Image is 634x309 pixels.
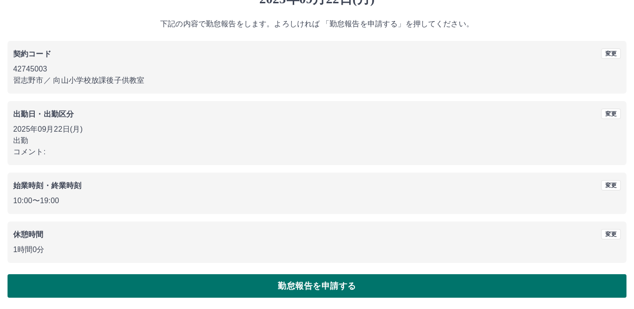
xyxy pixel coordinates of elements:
b: 始業時刻・終業時刻 [13,182,81,190]
p: 42745003 [13,63,621,75]
button: 変更 [601,229,621,239]
p: 出勤 [13,135,621,146]
b: 休憩時間 [13,230,44,238]
button: 変更 [601,180,621,190]
b: 契約コード [13,50,51,58]
p: コメント: [13,146,621,158]
p: 2025年09月22日(月) [13,124,621,135]
button: 勤怠報告を申請する [8,274,626,298]
b: 出勤日・出勤区分 [13,110,74,118]
button: 変更 [601,109,621,119]
p: 10:00 〜 19:00 [13,195,621,206]
p: 下記の内容で勤怠報告をします。よろしければ 「勤怠報告を申請する」を押してください。 [8,18,626,30]
p: 1時間0分 [13,244,621,255]
p: 習志野市 ／ 向山小学校放課後子供教室 [13,75,621,86]
button: 変更 [601,48,621,59]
